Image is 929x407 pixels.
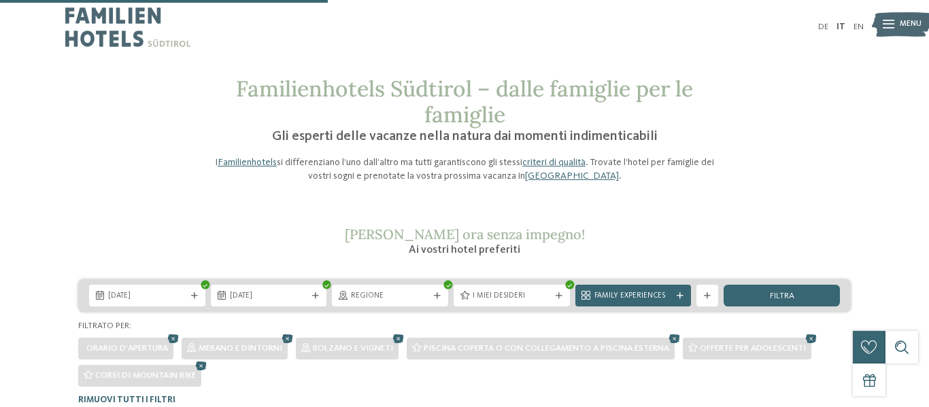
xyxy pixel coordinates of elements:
[95,371,196,380] span: Corsi di mountain bike
[525,171,619,181] a: [GEOGRAPHIC_DATA]
[351,291,429,302] span: Regione
[78,321,131,330] span: Filtrato per:
[313,344,393,353] span: Bolzano e vigneti
[86,344,168,353] span: Orario d'apertura
[473,291,551,302] span: I miei desideri
[108,291,186,302] span: [DATE]
[522,158,586,167] a: criteri di qualità
[199,344,282,353] span: Merano e dintorni
[78,395,175,404] span: Rimuovi tutti i filtri
[409,245,520,255] span: Ai vostri hotel preferiti
[854,22,864,31] a: EN
[206,156,723,183] p: I si differenziano l’uno dall’altro ma tutti garantiscono gli stessi . Trovate l’hotel per famigl...
[230,291,308,302] span: [DATE]
[818,22,828,31] a: DE
[594,291,673,302] span: Family Experiences
[837,22,845,31] a: IT
[236,75,693,128] span: Familienhotels Südtirol – dalle famiglie per le famiglie
[272,130,658,143] span: Gli esperti delle vacanze nella natura dai momenti indimenticabili
[345,226,585,243] span: [PERSON_NAME] ora senza impegno!
[770,292,794,301] span: filtra
[700,344,806,353] span: Offerte per adolescenti
[218,158,277,167] a: Familienhotels
[900,19,922,30] span: Menu
[424,344,669,353] span: Piscina coperta o con collegamento a piscina esterna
